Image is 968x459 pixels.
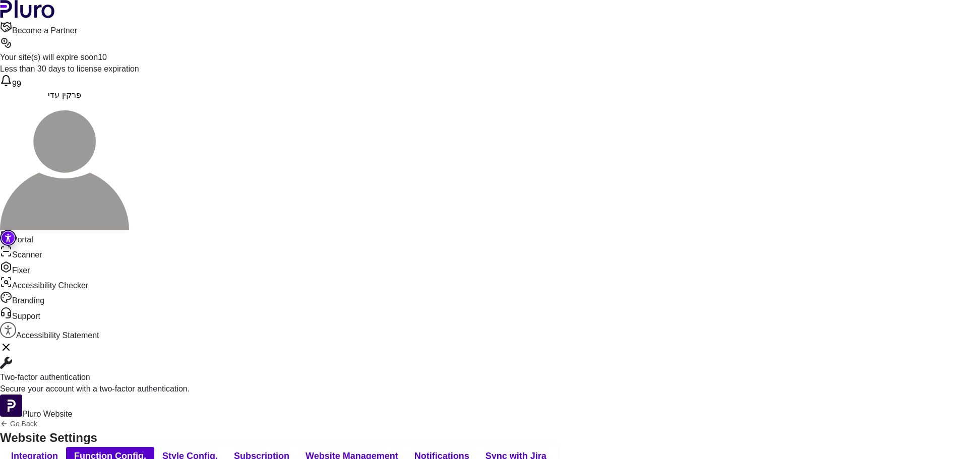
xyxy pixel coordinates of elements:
[12,80,21,88] span: 99
[48,91,81,99] span: פרקין עדי
[98,53,107,61] span: 10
